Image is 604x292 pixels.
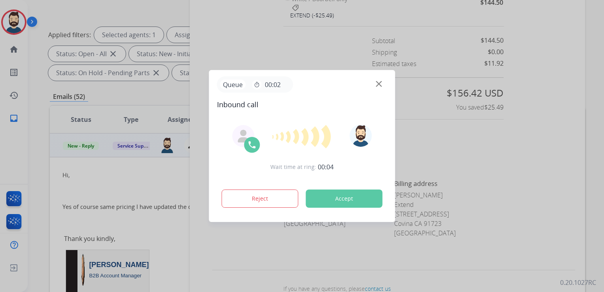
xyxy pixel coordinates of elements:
span: 00:02 [265,80,281,89]
span: Inbound call [217,99,387,110]
button: Accept [306,190,383,208]
p: 0.20.1027RC [560,278,596,287]
p: Queue [220,80,246,89]
span: Wait time at ring: [270,163,316,171]
img: avatar [349,125,372,147]
img: call-icon [247,140,257,150]
span: 00:04 [318,162,334,172]
img: agent-avatar [237,130,250,142]
img: close-button [376,81,382,87]
mat-icon: timer [254,82,260,88]
button: Reject [222,190,298,208]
